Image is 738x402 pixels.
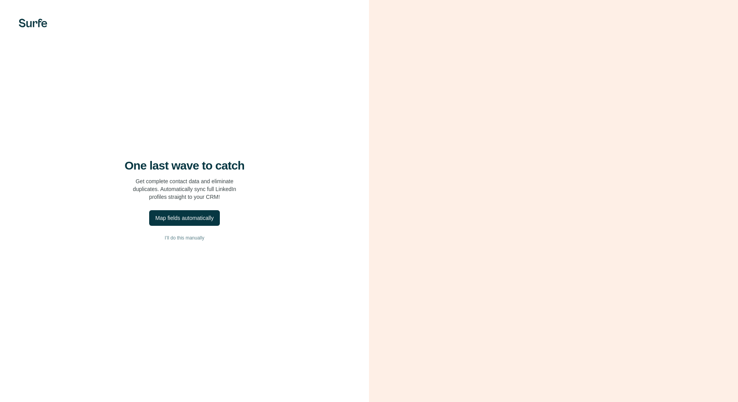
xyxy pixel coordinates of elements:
button: I’ll do this manually [16,232,353,244]
div: Map fields automatically [155,214,214,222]
h4: One last wave to catch [125,159,244,173]
img: Surfe's logo [19,19,47,27]
p: Get complete contact data and eliminate duplicates. Automatically sync full LinkedIn profiles str... [133,177,236,201]
span: I’ll do this manually [165,234,204,241]
button: Map fields automatically [149,210,220,226]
